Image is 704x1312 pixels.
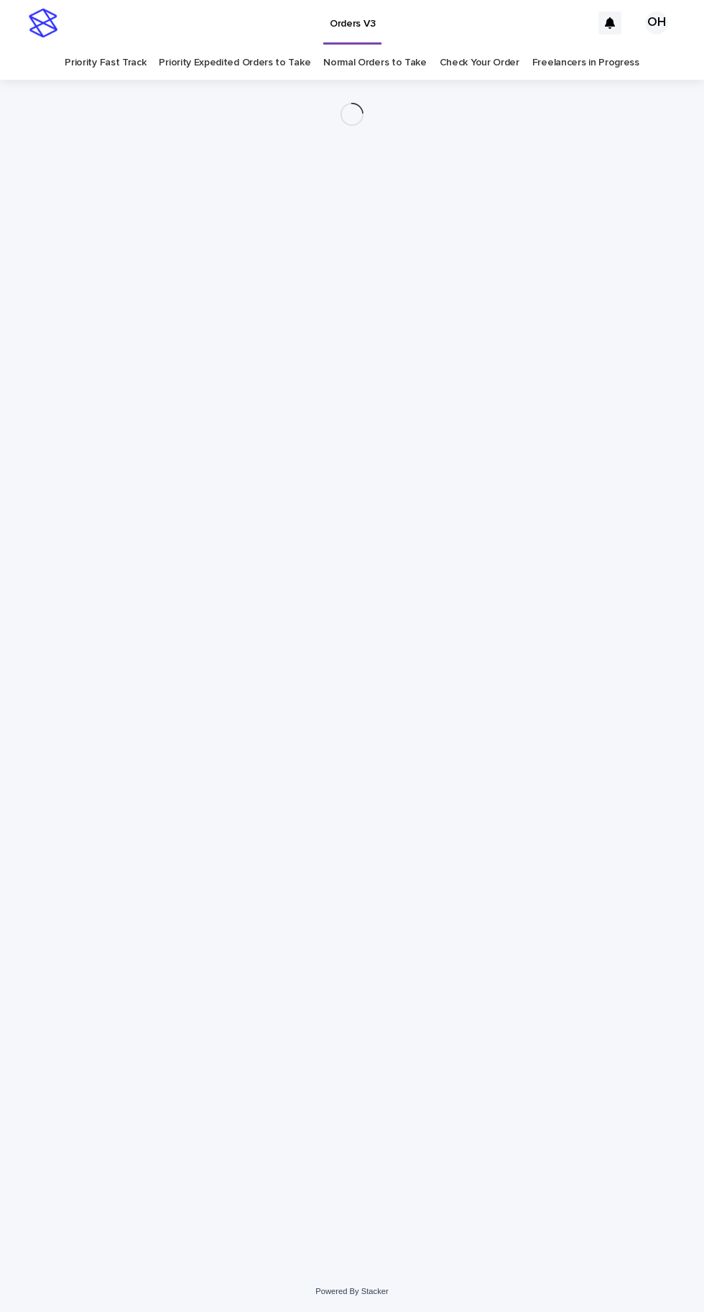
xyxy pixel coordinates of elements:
[323,46,427,80] a: Normal Orders to Take
[645,12,668,35] div: OH
[532,46,639,80] a: Freelancers in Progress
[159,46,310,80] a: Priority Expedited Orders to Take
[29,9,57,37] img: stacker-logo-s-only.png
[315,1287,388,1295] a: Powered By Stacker
[65,46,146,80] a: Priority Fast Track
[440,46,519,80] a: Check Your Order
